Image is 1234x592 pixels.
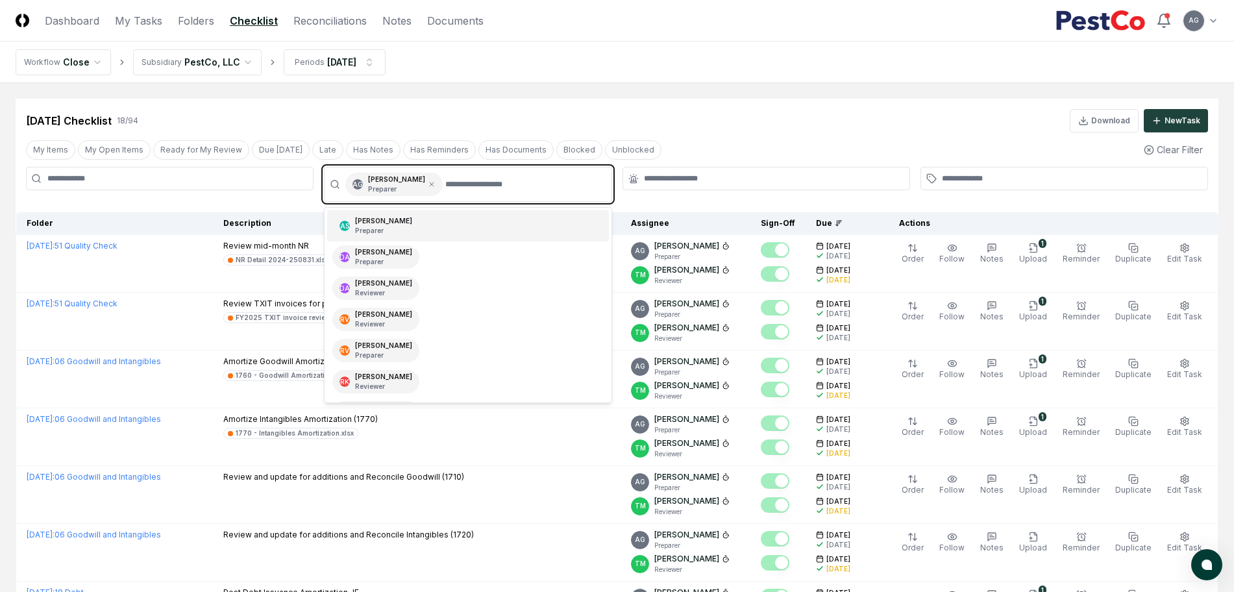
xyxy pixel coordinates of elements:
button: Mark complete [761,473,789,489]
div: FY2025 TXIT invoice review.xlsx [236,313,344,323]
span: Duplicate [1115,427,1152,437]
div: Workflow [24,56,60,68]
button: Edit Task [1165,240,1205,267]
button: Mark complete [761,358,789,373]
button: Notes [978,298,1006,325]
span: Reminder [1063,427,1100,437]
span: [DATE] : [27,299,55,308]
div: [DATE] [826,275,850,285]
button: NewTask [1144,109,1208,132]
p: Review TXIT invoices for proper coding [223,298,376,310]
div: Due [816,217,868,229]
span: Edit Task [1167,312,1202,321]
button: Follow [937,240,967,267]
p: Preparer [355,226,412,236]
p: Review and update for additions and Reconcile Intangibles (1720) [223,529,474,541]
div: Actions [889,217,1208,229]
p: Preparer [654,541,730,550]
button: Mark complete [761,415,789,431]
span: Upload [1019,254,1047,264]
button: Download [1070,109,1139,132]
span: [DATE] : [27,414,55,424]
span: Notes [980,254,1004,264]
span: [DATE] [826,415,850,425]
span: Edit Task [1167,485,1202,495]
button: Ready for My Review [153,140,249,160]
button: Order [899,413,926,441]
p: [PERSON_NAME] [654,356,719,367]
button: Mark complete [761,266,789,282]
span: AG [352,180,363,190]
p: [PERSON_NAME] [654,322,719,334]
div: Periods [295,56,325,68]
span: [DATE] [826,473,850,482]
button: 1Upload [1017,413,1050,441]
div: [DATE] [327,55,356,69]
button: Reminder [1060,413,1102,441]
button: My Items [26,140,75,160]
button: Mark complete [761,439,789,455]
span: Order [902,254,924,264]
span: Duplicate [1115,312,1152,321]
span: AG [635,477,645,487]
span: Reminder [1063,543,1100,552]
th: Description [213,212,621,235]
span: RV [340,315,349,325]
span: Edit Task [1167,427,1202,437]
p: Reviewer [355,319,412,329]
div: [PERSON_NAME] [355,216,412,236]
button: Edit Task [1165,529,1205,556]
button: Notes [978,356,1006,383]
p: [PERSON_NAME] [654,240,719,252]
span: TM [635,443,646,453]
button: Notes [978,471,1006,499]
div: [PERSON_NAME] [355,341,412,360]
span: AG [635,246,645,256]
p: Preparer [654,483,730,493]
button: Reminder [1060,298,1102,325]
button: AG [1182,9,1205,32]
button: Order [899,356,926,383]
button: Mark complete [761,497,789,513]
span: [DATE] [826,530,850,540]
span: Reminder [1063,485,1100,495]
span: Upload [1019,543,1047,552]
button: Duplicate [1113,356,1154,383]
p: Reviewer [654,565,730,574]
button: 1Upload [1017,356,1050,383]
button: Follow [937,413,967,441]
a: NR Detail 2024-250831.xlsx [223,254,333,265]
span: Order [902,312,924,321]
span: [DATE] : [27,530,55,539]
span: [DATE] [826,357,850,367]
button: Edit Task [1165,298,1205,325]
button: Upload [1017,471,1050,499]
button: Mark complete [761,242,789,258]
img: PestCo logo [1055,10,1146,31]
a: 1760 - Goodwill Amortization.xlsx [223,370,352,381]
div: [DATE] [826,449,850,458]
a: Notes [382,13,412,29]
div: [DATE] [826,564,850,574]
div: [DATE] [826,367,850,376]
button: Follow [937,471,967,499]
p: Preparer [355,351,412,360]
span: TM [635,386,646,395]
div: [DATE] [826,251,850,261]
div: [DATE] [826,333,850,343]
a: [DATE]:51 Quality Check [27,299,117,308]
p: Reviewer [654,449,730,459]
div: [PERSON_NAME] [355,278,412,298]
div: [PERSON_NAME] [355,372,412,391]
p: [PERSON_NAME] [654,471,719,483]
button: Order [899,240,926,267]
button: Has Documents [478,140,554,160]
button: Due Today [252,140,310,160]
span: Notes [980,312,1004,321]
button: Duplicate [1113,529,1154,556]
span: AG [635,419,645,429]
span: TM [635,559,646,569]
button: Mark complete [761,300,789,315]
div: [DATE] [826,540,850,550]
span: Notes [980,543,1004,552]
